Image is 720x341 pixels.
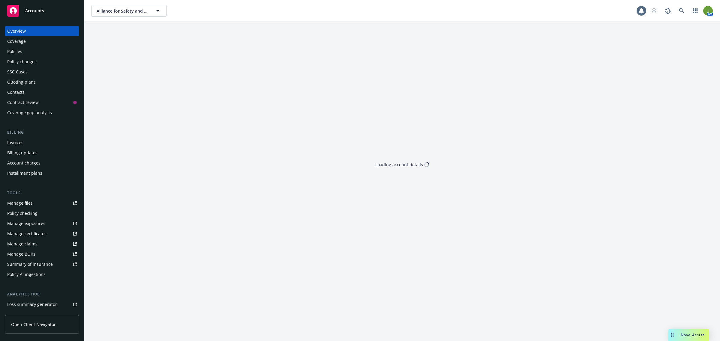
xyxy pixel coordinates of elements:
div: Summary of insurance [7,259,53,269]
img: photo [703,6,713,16]
div: Installment plans [7,168,42,178]
div: Loss summary generator [7,300,57,309]
div: Tools [5,190,79,196]
a: Search [676,5,688,17]
button: Nova Assist [668,329,709,341]
a: Manage files [5,198,79,208]
div: Contract review [7,98,39,107]
div: Drag to move [668,329,676,341]
a: Policy checking [5,209,79,218]
a: Policies [5,47,79,56]
div: Billing updates [7,148,37,158]
div: Coverage [7,37,26,46]
button: Alliance for Safety and Justice [91,5,166,17]
a: Start snowing [648,5,660,17]
a: Billing updates [5,148,79,158]
div: Invoices [7,138,23,147]
div: Policy changes [7,57,37,67]
a: Summary of insurance [5,259,79,269]
div: Policy AI ingestions [7,270,46,279]
div: Policies [7,47,22,56]
a: Manage claims [5,239,79,249]
a: Manage BORs [5,249,79,259]
a: SSC Cases [5,67,79,77]
div: Analytics hub [5,291,79,297]
div: Coverage gap analysis [7,108,52,117]
a: Account charges [5,158,79,168]
div: Loading account details [375,162,423,168]
a: Overview [5,26,79,36]
a: Contacts [5,87,79,97]
div: Contacts [7,87,25,97]
div: Manage BORs [7,249,35,259]
div: Quoting plans [7,77,36,87]
a: Invoices [5,138,79,147]
a: Coverage [5,37,79,46]
a: Coverage gap analysis [5,108,79,117]
div: Manage certificates [7,229,46,239]
div: SSC Cases [7,67,28,77]
div: Manage claims [7,239,37,249]
a: Quoting plans [5,77,79,87]
span: Open Client Navigator [11,321,56,328]
a: Report a Bug [662,5,674,17]
a: Manage exposures [5,219,79,228]
div: Overview [7,26,26,36]
a: Manage certificates [5,229,79,239]
span: Accounts [25,8,44,13]
a: Policy AI ingestions [5,270,79,279]
a: Installment plans [5,168,79,178]
div: Billing [5,129,79,135]
span: Nova Assist [681,332,704,337]
div: Policy checking [7,209,37,218]
a: Loss summary generator [5,300,79,309]
a: Switch app [689,5,701,17]
a: Accounts [5,2,79,19]
div: Account charges [7,158,40,168]
div: Manage exposures [7,219,45,228]
span: Alliance for Safety and Justice [97,8,148,14]
a: Policy changes [5,57,79,67]
a: Contract review [5,98,79,107]
div: Manage files [7,198,33,208]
